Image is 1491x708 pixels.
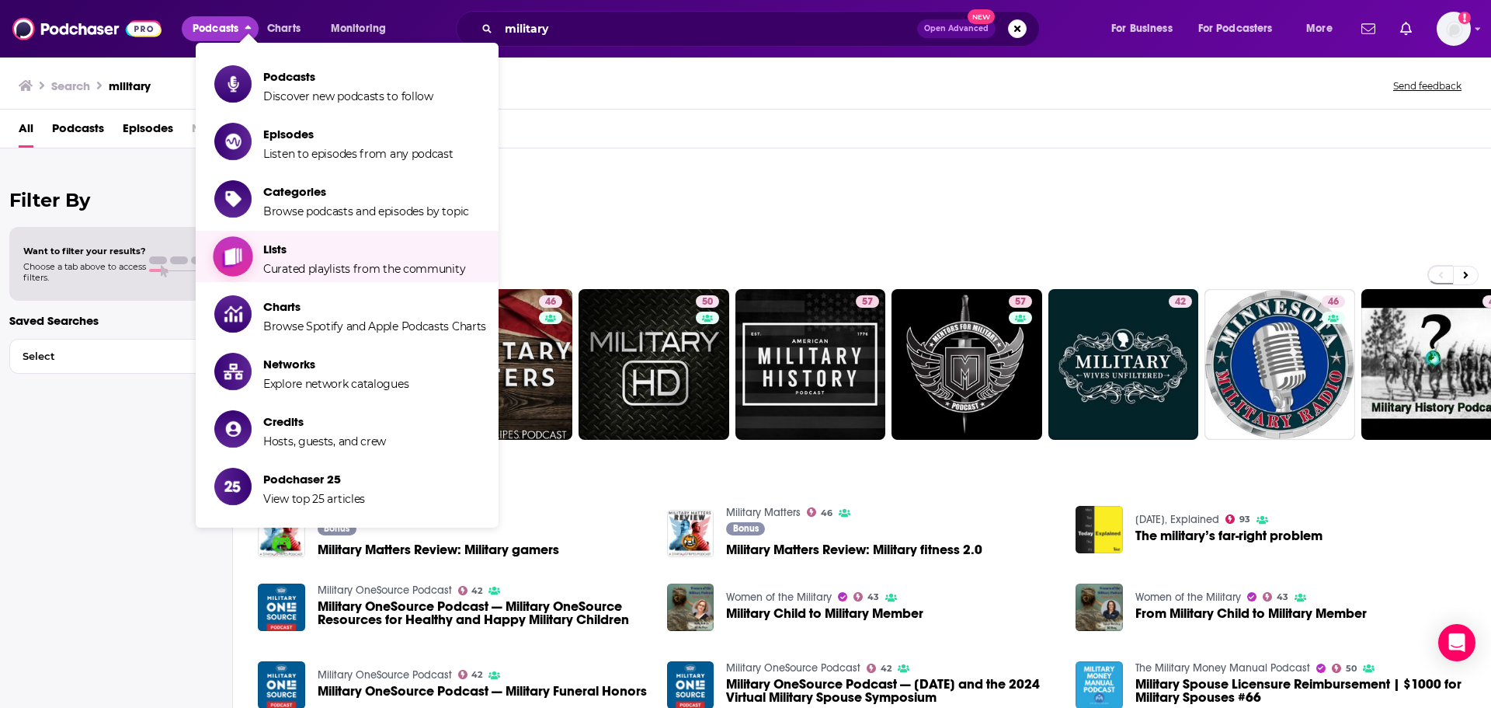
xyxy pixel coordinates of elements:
a: 46 [539,295,562,308]
button: Show profile menu [1437,12,1471,46]
span: 57 [1015,295,1026,310]
span: Bonus [733,524,759,533]
span: 46 [1328,295,1339,310]
span: 57 [862,295,873,310]
a: 46 [807,507,832,517]
span: Want to filter your results? [23,246,146,256]
span: Browse Spotify and Apple Podcasts Charts [263,319,486,333]
span: Episodes [263,127,454,141]
a: Military OneSource Podcast [318,584,452,597]
a: Today, Explained [1135,513,1219,526]
span: Logged in as gabrielle.gantz [1437,12,1471,46]
span: 46 [821,510,832,517]
span: 93 [1239,516,1250,523]
a: 42 [1169,295,1192,308]
span: Explore network catalogues [263,377,408,391]
a: Military OneSource Podcast — Military OneSource Resources for Healthy and Happy Military Children [258,584,305,631]
a: 46 [1322,295,1345,308]
span: 42 [471,588,482,595]
a: Women of the Military [1135,591,1241,604]
span: Military Matters Review: Military fitness 2.0 [726,543,982,556]
span: Charts [267,18,301,40]
span: Networks [192,116,244,148]
a: All [19,116,33,148]
img: Military Child to Military Member [667,584,714,631]
h3: military [109,78,151,93]
img: From Military Child to Military Member [1076,584,1123,631]
a: Show notifications dropdown [1355,16,1382,42]
button: open menu [320,16,406,41]
a: 50 [696,295,719,308]
a: 57 [735,289,886,440]
button: open menu [1295,16,1352,41]
span: 43 [1277,594,1288,601]
span: Monitoring [331,18,386,40]
span: Select [10,351,189,361]
a: Military Matters [726,506,801,519]
a: 57 [1009,295,1032,308]
a: Military Child to Military Member [726,607,923,620]
span: Military OneSource Podcast — [DATE] and the 2024 Virtual Military Spouse Symposium [726,678,1057,704]
span: For Podcasters [1198,18,1273,40]
button: open menu [1100,16,1192,41]
span: 50 [702,295,713,310]
span: Podcasts [52,116,104,148]
p: Saved Searches [9,313,223,328]
a: Military OneSource Podcast — Military Funeral Honors [318,685,647,698]
span: View top 25 articles [263,492,365,506]
button: Send feedback [1388,79,1466,92]
span: Episodes [123,116,173,148]
button: open menu [1188,16,1295,41]
a: From Military Child to Military Member [1135,607,1367,620]
a: 50 [579,289,729,440]
h2: Filter By [9,189,223,211]
a: 57 [891,289,1042,440]
img: User Profile [1437,12,1471,46]
a: 43 [1263,592,1288,602]
a: Military OneSource Podcast — Military OneSource Resources for Healthy and Happy Military Children [318,600,648,626]
span: Browse podcasts and episodes by topic [263,204,469,218]
h2: Categories [258,167,1466,187]
span: For Business [1111,18,1173,40]
a: 93 [1225,514,1250,524]
span: Curated playlists from the community [263,262,465,276]
span: Podcasts [263,69,433,84]
a: Show notifications dropdown [1394,16,1418,42]
span: Hosts, guests, and crew [263,434,386,448]
span: Lists [263,242,465,256]
a: 42 [867,664,891,673]
a: Military OneSource Podcast [726,661,860,675]
span: Listen to episodes from any podcast [263,147,454,161]
h3: Search [51,78,90,93]
img: Military Matters Review: Military fitness 2.0 [667,510,714,557]
span: 42 [471,671,482,678]
span: 43 [867,594,879,601]
span: Discover new podcasts to follow [263,89,433,103]
a: The military’s far-right problem [1076,506,1123,553]
a: 42 [458,586,483,595]
button: Open AdvancedNew [917,19,996,38]
span: Categories [263,184,469,199]
span: Credits [263,414,386,429]
a: Charts [257,16,310,41]
span: More [1306,18,1333,40]
a: Military Matters Review: Military gamers [318,543,559,556]
span: Military Spouse Licensure Reimbursement | $1000 for Military Spouses #66 [1135,678,1466,704]
input: Search podcasts, credits, & more... [499,16,917,41]
span: The military’s far-right problem [1135,529,1322,542]
div: Search podcasts, credits, & more... [471,11,1055,47]
a: Military OneSource Podcast — Military Spouse Appreciation Day and the 2024 Virtual Military Spous... [726,678,1057,704]
span: Charts [263,299,486,314]
button: Select [9,339,223,374]
button: close menu [182,16,259,41]
a: Military OneSource Podcast [318,668,452,682]
a: 42 [458,670,483,679]
svg: Add a profile image [1458,12,1471,24]
img: Podchaser - Follow, Share and Rate Podcasts [12,14,162,44]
